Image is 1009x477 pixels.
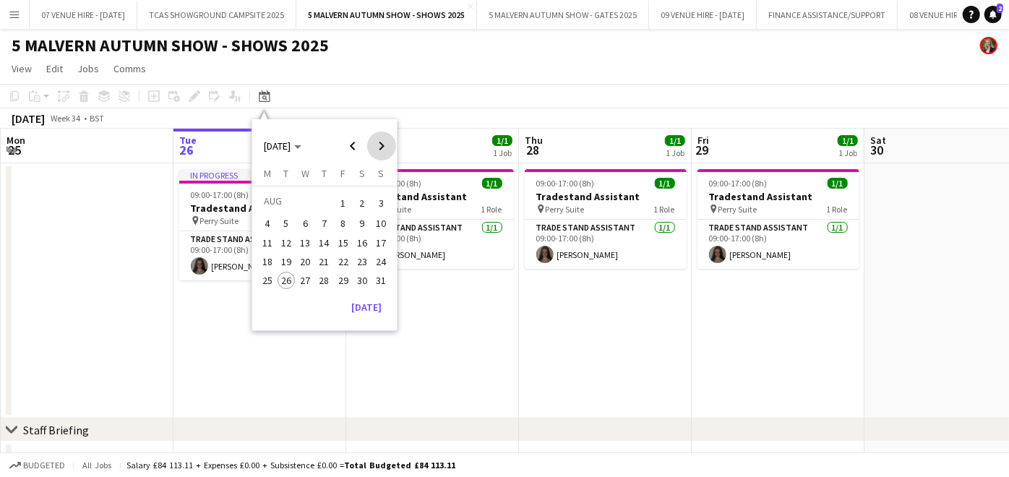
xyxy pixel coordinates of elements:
h1: 5 MALVERN AUTUMN SHOW - SHOWS 2025 [12,35,329,56]
span: [DATE] [264,139,291,152]
span: 2 [353,193,371,213]
span: 22 [335,253,352,270]
span: 15 [335,234,352,252]
button: 23-08-2025 [353,252,372,271]
span: 16 [353,234,371,252]
span: Sat [870,134,886,147]
span: Jobs [77,62,99,75]
span: Perry Suite [718,204,757,215]
span: 20 [296,253,314,270]
span: 6 [296,215,314,233]
div: Salary £84 113.11 + Expenses £0.00 + Subsistence £0.00 = [126,460,455,470]
button: 12-08-2025 [277,233,296,252]
span: 29 [695,142,709,158]
span: 5 [278,215,295,233]
app-job-card: 09:00-17:00 (8h)1/1Tradestand Assistant Perry Suite1 RoleTrade Stand Assistant1/109:00-17:00 (8h)... [697,169,859,269]
a: Jobs [72,59,105,78]
button: Next month [367,132,396,160]
span: W [301,167,309,180]
span: M [264,167,271,180]
span: Perry Suite [200,215,239,226]
span: 1/1 [492,135,512,146]
a: 2 [984,6,1002,23]
span: 23 [353,253,371,270]
app-card-role: Trade Stand Assistant1/109:00-17:00 (8h)[PERSON_NAME] [179,231,341,280]
span: 21 [316,253,333,270]
button: 02-08-2025 [353,192,372,214]
button: 28-08-2025 [314,271,333,290]
button: TCAS SHOWGROUND CAMPSITE 2025 [137,1,296,29]
div: 1 Job [493,147,512,158]
button: 09 VENUE HIRE - [DATE] [649,1,757,29]
button: 19-08-2025 [277,252,296,271]
button: Previous month [338,132,367,160]
button: 03-08-2025 [372,192,390,214]
h3: Tradestand Assistant [352,190,514,203]
app-job-card: 09:00-17:00 (8h)1/1Tradestand Assistant Perry Suite1 RoleTrade Stand Assistant1/109:00-17:00 (8h)... [352,169,514,269]
span: 1/1 [482,178,502,189]
h3: Tradestand Assistant [697,190,859,203]
span: 1/1 [838,135,858,146]
button: 07 VENUE HIRE - [DATE] [30,1,137,29]
span: T [322,167,327,180]
span: 1/1 [655,178,675,189]
span: 28 [316,272,333,289]
span: 4 [259,215,276,233]
button: 10-08-2025 [372,214,390,233]
span: Fri [697,134,709,147]
app-user-avatar: Emily Jauncey [980,37,997,54]
span: 24 [373,253,390,270]
span: Thu [525,134,543,147]
h3: Tradestand Assistant [179,202,341,215]
span: 29 [335,272,352,289]
span: 13 [296,234,314,252]
span: 30 [353,272,371,289]
button: 5 MALVERN AUTUMN SHOW - SHOWS 2025 [296,1,477,29]
app-card-role: Trade Stand Assistant1/109:00-17:00 (8h)[PERSON_NAME] [697,220,859,269]
span: 7 [316,215,333,233]
app-card-role: Trade Stand Assistant1/109:00-17:00 (8h)[PERSON_NAME] [525,220,687,269]
button: FINANCE ASSISTANCE/SUPPORT [757,1,898,29]
span: 09:00-17:00 (8h) [191,189,249,200]
span: 25 [259,272,276,289]
button: 20-08-2025 [296,252,314,271]
span: 1/1 [828,178,848,189]
span: 25 [4,142,25,158]
app-job-card: In progress09:00-17:00 (8h)1/1Tradestand Assistant Perry Suite1 RoleTrade Stand Assistant1/109:00... [179,169,341,280]
span: 09:00-17:00 (8h) [709,178,768,189]
a: Edit [40,59,69,78]
a: Comms [108,59,152,78]
button: 22-08-2025 [334,252,353,271]
button: 08-08-2025 [334,214,353,233]
span: Perry Suite [546,204,585,215]
span: F [340,167,345,180]
button: 26-08-2025 [277,271,296,290]
button: 08 VENUE HIRE - [DATE] [898,1,1005,29]
span: Edit [46,62,63,75]
div: 1 Job [838,147,857,158]
span: 2 [997,4,1003,13]
span: 1 Role [654,204,675,215]
span: 1/1 [665,135,685,146]
div: 1 Job [666,147,684,158]
div: [DATE] [12,111,45,126]
app-job-card: 09:00-17:00 (8h)1/1Tradestand Assistant Perry Suite1 RoleTrade Stand Assistant1/109:00-17:00 (8h)... [525,169,687,269]
span: All jobs [80,460,114,470]
button: 07-08-2025 [314,214,333,233]
span: T [283,167,288,180]
button: 01-08-2025 [334,192,353,214]
span: 28 [523,142,543,158]
span: Mon [7,134,25,147]
span: Tue [179,134,197,147]
span: 1 [335,193,352,213]
button: 18-08-2025 [258,252,277,271]
span: S [378,167,384,180]
span: 26 [177,142,197,158]
span: Budgeted [23,460,65,470]
button: 16-08-2025 [353,233,372,252]
span: 9 [353,215,371,233]
button: 5 MALVERN AUTUMN SHOW - GATES 2025 [477,1,649,29]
